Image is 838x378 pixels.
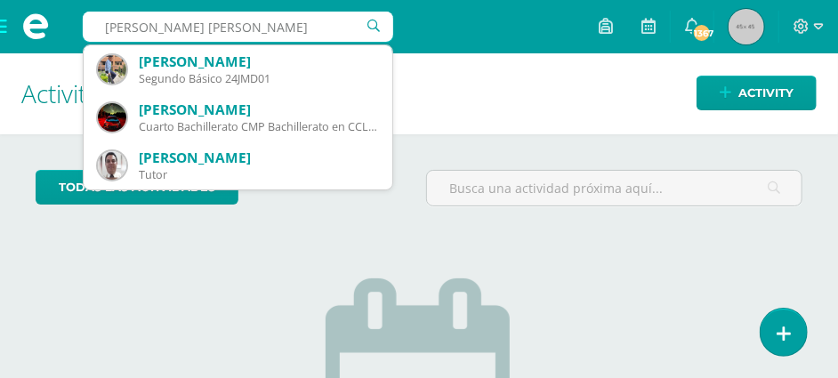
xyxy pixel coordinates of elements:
img: 34986463d2507d8afc1a785b02bca441.png [98,55,126,84]
span: Activity [738,76,794,109]
img: 45x45 [729,9,764,44]
div: Tutor [139,167,378,182]
div: Cuarto Bachillerato CMP Bachillerato en CCLL con Orientación en Computación 2016000064 [139,119,378,134]
input: Search a user… [83,12,393,42]
img: 3c73bc26b8624e22f9dd38b5031ccfa1.png [98,151,126,180]
div: [PERSON_NAME] [139,149,378,167]
span: 1367 [692,23,712,43]
div: [PERSON_NAME] [139,52,378,71]
div: [PERSON_NAME] [139,101,378,119]
h1: Activities [21,53,817,134]
a: todas las Actividades [36,170,238,205]
img: e1962a5baed2ea244850b68fbdae528d.png [98,103,126,132]
input: Busca una actividad próxima aquí... [427,171,802,205]
a: Activity [697,76,817,110]
div: Segundo Básico 24JMD01 [139,71,378,86]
